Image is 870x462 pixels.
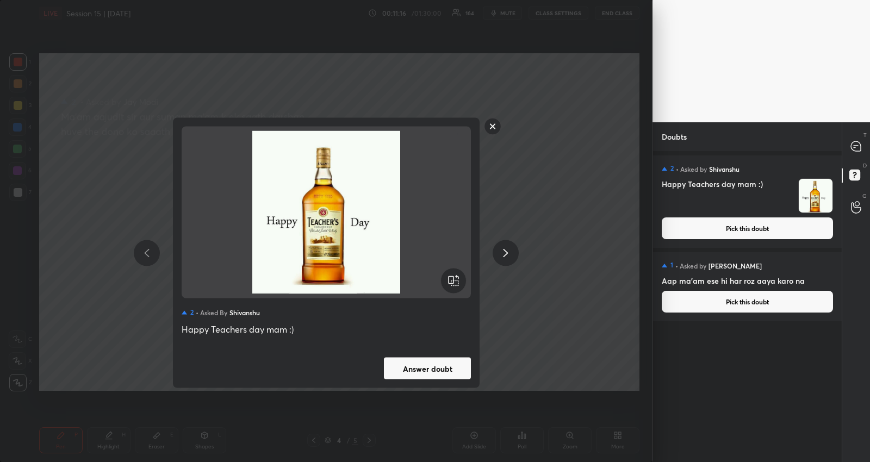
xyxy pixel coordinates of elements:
div: Happy Teachers day mam :) [182,323,471,336]
h5: 2 [190,308,194,316]
h5: [PERSON_NAME] [709,261,762,271]
p: Doubts [653,122,695,151]
button: Pick this doubt [662,291,833,313]
p: G [862,192,867,200]
h5: • Asked by [676,164,707,174]
h5: • Asked by [675,261,706,271]
img: 1757079296LIFS9Q.jpg [195,131,458,294]
h4: Aap ma'am ese hi har roz aaya karo na [662,275,833,286]
h5: 2 [670,164,674,173]
div: grid [653,151,842,462]
h5: Shivanshu [229,307,260,319]
h5: • Asked by [196,307,227,319]
button: Answer doubt [384,358,471,379]
h4: Happy Teachers day mam :) [662,178,794,213]
img: 1757079296LIFS9Q.jpg [799,179,832,213]
p: D [863,161,867,170]
button: Pick this doubt [662,217,833,239]
p: T [863,131,867,139]
h5: 1 [670,261,673,270]
h5: Shivanshu [709,164,739,174]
